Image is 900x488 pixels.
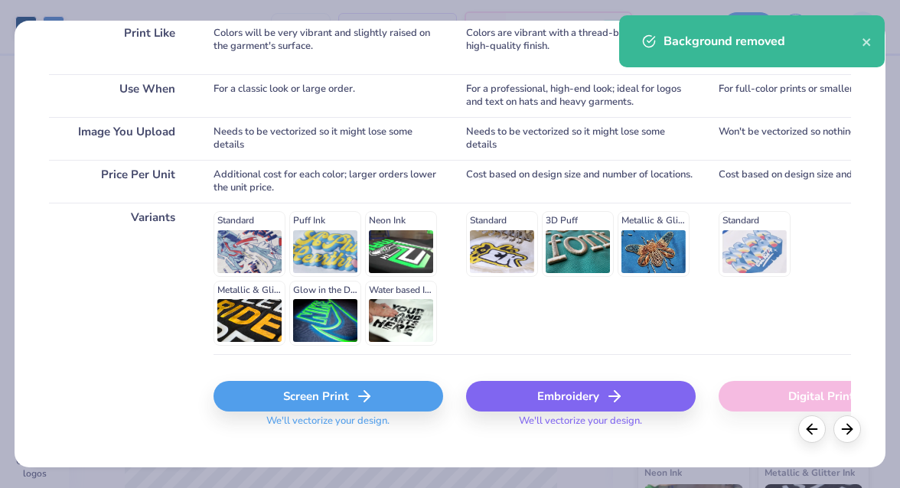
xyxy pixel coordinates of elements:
[466,18,696,74] div: Colors are vibrant with a thread-based textured, high-quality finish.
[214,160,443,203] div: Additional cost for each color; larger orders lower the unit price.
[260,415,396,437] span: We'll vectorize your design.
[466,117,696,160] div: Needs to be vectorized so it might lose some details
[513,415,648,437] span: We'll vectorize your design.
[214,18,443,74] div: Colors will be very vibrant and slightly raised on the garment's surface.
[214,381,443,412] div: Screen Print
[49,117,191,160] div: Image You Upload
[664,32,862,50] div: Background removed
[862,32,872,50] button: close
[49,74,191,117] div: Use When
[214,74,443,117] div: For a classic look or large order.
[466,74,696,117] div: For a professional, high-end look; ideal for logos and text on hats and heavy garments.
[49,160,191,203] div: Price Per Unit
[466,381,696,412] div: Embroidery
[214,117,443,160] div: Needs to be vectorized so it might lose some details
[49,203,191,354] div: Variants
[466,160,696,203] div: Cost based on design size and number of locations.
[49,18,191,74] div: Print Like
